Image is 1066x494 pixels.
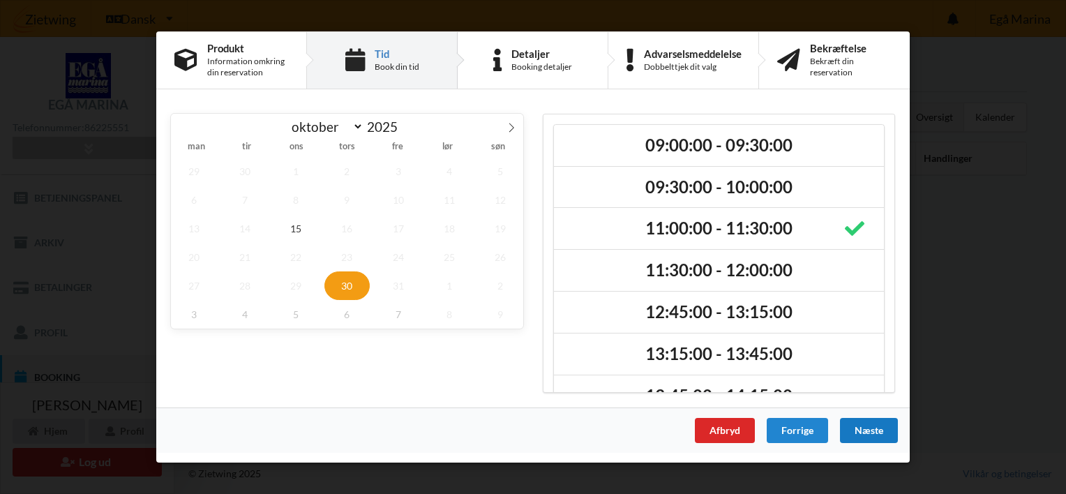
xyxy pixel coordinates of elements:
span: oktober 15, 2025 [273,214,319,243]
span: oktober 22, 2025 [273,243,319,271]
span: november 5, 2025 [273,300,319,329]
div: Næste [840,418,898,443]
span: oktober 14, 2025 [222,214,268,243]
span: oktober 23, 2025 [324,243,370,271]
span: november 2, 2025 [477,271,523,300]
div: Bekræftelse [810,43,892,54]
span: oktober 9, 2025 [324,186,370,214]
span: fre [373,143,423,152]
span: oktober 26, 2025 [477,243,523,271]
span: oktober 1, 2025 [273,157,319,186]
h2: 09:00:00 - 09:30:00 [564,135,874,156]
select: Month [285,118,363,135]
span: man [171,143,221,152]
span: november 8, 2025 [426,300,472,329]
h2: 11:00:00 - 11:30:00 [564,218,874,240]
span: oktober 19, 2025 [477,214,523,243]
span: oktober 2, 2025 [324,157,370,186]
span: oktober 6, 2025 [171,186,217,214]
span: oktober 7, 2025 [222,186,268,214]
h2: 12:45:00 - 13:15:00 [564,301,874,323]
h2: 09:30:00 - 10:00:00 [564,177,874,198]
input: Year [363,119,410,135]
span: søn [473,143,523,152]
div: Advarselsmeddelelse [644,48,742,59]
span: september 30, 2025 [222,157,268,186]
span: september 29, 2025 [171,157,217,186]
span: oktober 29, 2025 [273,271,319,300]
div: Dobbelttjek dit valg [644,61,742,73]
span: oktober 18, 2025 [426,214,472,243]
span: oktober 16, 2025 [324,214,370,243]
span: oktober 27, 2025 [171,271,217,300]
span: oktober 20, 2025 [171,243,217,271]
span: oktober 4, 2025 [426,157,472,186]
div: Detaljer [511,48,572,59]
span: oktober 5, 2025 [477,157,523,186]
div: Book din tid [375,61,419,73]
span: november 4, 2025 [222,300,268,329]
span: oktober 30, 2025 [324,271,370,300]
span: oktober 11, 2025 [426,186,472,214]
span: oktober 28, 2025 [222,271,268,300]
span: lør [423,143,473,152]
div: Bekræft din reservation [810,56,892,78]
span: november 6, 2025 [324,300,370,329]
span: oktober 17, 2025 [375,214,421,243]
div: Tid [375,48,419,59]
span: tir [221,143,271,152]
span: oktober 8, 2025 [273,186,319,214]
span: november 3, 2025 [171,300,217,329]
span: oktober 10, 2025 [375,186,421,214]
h2: 13:15:00 - 13:45:00 [564,343,874,365]
h2: 11:30:00 - 12:00:00 [564,260,874,281]
span: oktober 12, 2025 [477,186,523,214]
span: oktober 31, 2025 [375,271,421,300]
span: oktober 24, 2025 [375,243,421,271]
span: november 1, 2025 [426,271,472,300]
span: ons [271,143,322,152]
div: Forrige [767,418,828,443]
span: oktober 21, 2025 [222,243,268,271]
h2: 13:45:00 - 14:15:00 [564,385,874,407]
span: november 7, 2025 [375,300,421,329]
div: Information omkring din reservation [207,56,288,78]
span: tors [322,143,372,152]
div: Produkt [207,43,288,54]
div: Afbryd [695,418,755,443]
span: oktober 13, 2025 [171,214,217,243]
span: oktober 25, 2025 [426,243,472,271]
span: november 9, 2025 [477,300,523,329]
span: oktober 3, 2025 [375,157,421,186]
div: Booking detaljer [511,61,572,73]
